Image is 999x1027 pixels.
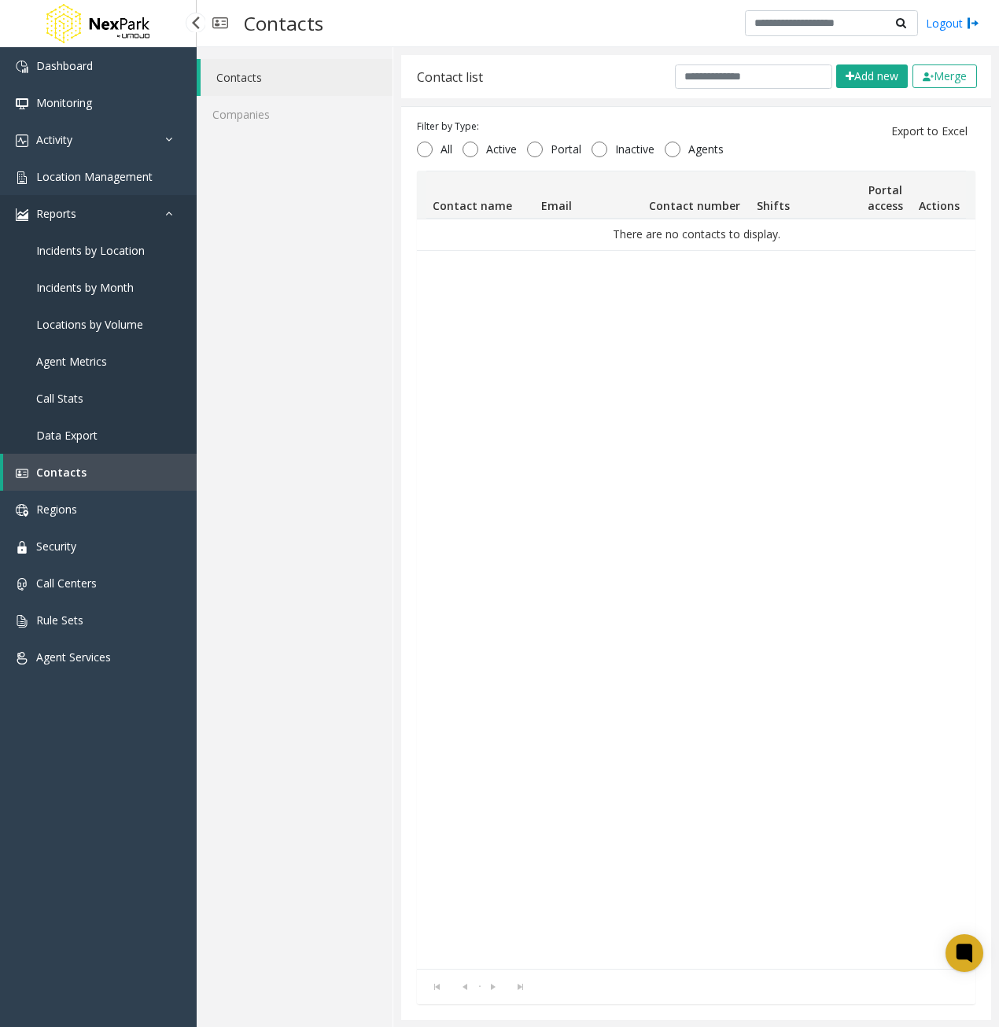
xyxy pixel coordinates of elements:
span: Dashboard [36,58,93,73]
input: All [417,142,433,157]
span: Agent Metrics [36,354,107,369]
img: logout [967,15,979,31]
button: Export to Excel [882,119,977,144]
div: Data table [417,171,975,969]
input: Inactive [592,142,607,157]
th: Contact number [642,171,750,219]
span: Locations by Volume [36,317,143,332]
span: Agents [680,142,732,157]
a: Companies [197,96,393,133]
span: Incidents by Month [36,280,134,295]
a: Logout [926,15,979,31]
a: Contacts [201,59,393,96]
img: 'icon' [16,578,28,591]
span: Call Stats [36,391,83,406]
span: Security [36,539,76,554]
div: Contact list [417,67,483,87]
img: 'icon' [16,208,28,221]
span: Reports [36,206,76,221]
th: Shifts [750,171,858,219]
span: Location Management [36,169,153,184]
th: Actions [912,171,966,219]
span: Portal [543,142,589,157]
img: 'icon' [16,98,28,110]
img: pageIcon [212,4,228,42]
a: Contacts [3,454,197,491]
img: 'icon' [16,541,28,554]
span: Active [478,142,525,157]
button: Add new [836,64,908,88]
img: 'icon' [16,504,28,517]
img: 'icon' [16,615,28,628]
span: Activity [36,132,72,147]
img: 'icon' [16,61,28,73]
input: Active [463,142,478,157]
img: check [923,72,934,82]
span: Inactive [607,142,662,157]
span: Rule Sets [36,613,83,628]
button: Merge [912,64,977,88]
span: Call Centers [36,576,97,591]
h3: Contacts [236,4,331,42]
span: Contacts [36,465,87,480]
span: Incidents by Location [36,243,145,258]
span: Agent Services [36,650,111,664]
input: Agents [665,142,680,157]
img: 'icon' [16,652,28,664]
input: Portal [527,142,543,157]
div: Filter by Type: [417,120,732,134]
img: 'icon' [16,467,28,480]
span: Data Export [36,428,98,443]
img: 'icon' [16,134,28,147]
th: Email [534,171,642,219]
th: Contact name [426,171,534,219]
img: 'icon' [16,171,28,184]
span: Regions [36,502,77,517]
span: Monitoring [36,95,92,110]
span: All [433,142,460,157]
td: There are no contacts to display. [417,219,975,249]
th: Portal access [858,171,912,219]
